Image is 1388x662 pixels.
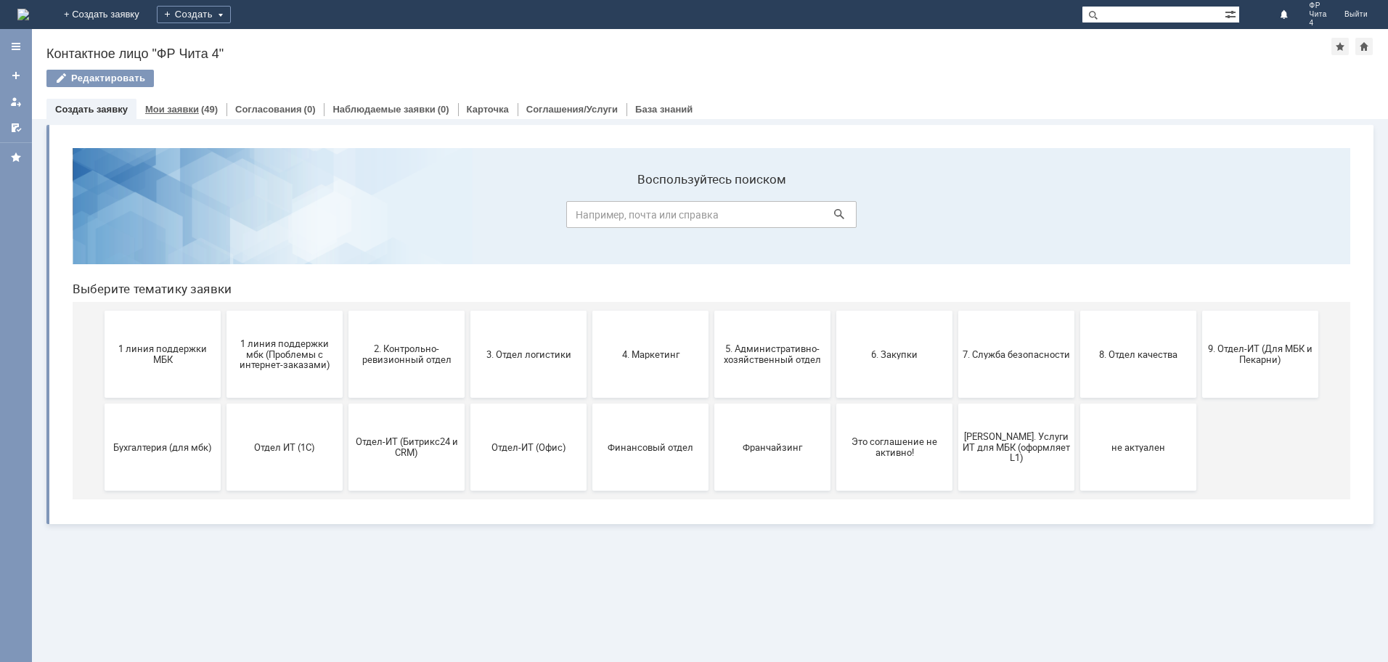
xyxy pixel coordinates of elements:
button: 1 линия поддержки мбк (Проблемы с интернет-заказами) [166,174,282,261]
span: Отдел-ИТ (Битрикс24 и CRM) [292,300,399,322]
button: 2. Контрольно-ревизионный отдел [287,174,404,261]
span: 1 линия поддержки МБК [48,207,155,229]
a: База знаний [635,104,693,115]
label: Воспользуйтесь поиском [505,36,796,50]
button: 9. Отдел-ИТ (Для МБК и Пекарни) [1141,174,1257,261]
button: 4. Маркетинг [531,174,648,261]
div: Контактное лицо "ФР Чита 4" [46,46,1331,61]
div: Сделать домашней страницей [1355,38,1373,55]
span: 9. Отдел-ИТ (Для МБК и Пекарни) [1146,207,1253,229]
span: 6. Закупки [780,212,887,223]
a: Соглашения/Услуги [526,104,618,115]
span: 4. Маркетинг [536,212,643,223]
button: 1 линия поддержки МБК [44,174,160,261]
span: Бухгалтерия (для мбк) [48,305,155,316]
span: ФР [1310,1,1327,10]
a: Согласования [235,104,302,115]
div: (0) [438,104,449,115]
button: Отдел-ИТ (Офис) [409,267,526,354]
span: 5. Административно-хозяйственный отдел [658,207,765,229]
a: Мои заявки [4,90,28,113]
span: Чита [1310,10,1327,19]
span: Это соглашение не активно! [780,300,887,322]
span: 8. Отдел качества [1024,212,1131,223]
span: 3. Отдел логистики [414,212,521,223]
button: Финансовый отдел [531,267,648,354]
input: Например, почта или справка [505,65,796,91]
div: Создать [157,6,231,23]
a: Наблюдаемые заявки [332,104,435,115]
span: Расширенный поиск [1225,7,1239,20]
span: Финансовый отдел [536,305,643,316]
button: 6. Закупки [775,174,891,261]
span: 4 [1310,19,1327,28]
span: [PERSON_NAME]. Услуги ИТ для МБК (оформляет L1) [902,294,1009,327]
button: Бухгалтерия (для мбк) [44,267,160,354]
button: 8. Отдел качества [1019,174,1135,261]
button: Отдел ИТ (1С) [166,267,282,354]
div: (49) [201,104,218,115]
button: 3. Отдел логистики [409,174,526,261]
div: (0) [304,104,316,115]
div: Добавить в избранное [1331,38,1349,55]
a: Перейти на домашнюю страницу [17,9,29,20]
span: Отдел-ИТ (Офис) [414,305,521,316]
span: Отдел ИТ (1С) [170,305,277,316]
span: Франчайзинг [658,305,765,316]
a: Мои согласования [4,116,28,139]
a: Мои заявки [145,104,199,115]
header: Выберите тематику заявки [12,145,1289,160]
a: Карточка [467,104,509,115]
a: Создать заявку [55,104,128,115]
span: 1 линия поддержки мбк (Проблемы с интернет-заказами) [170,201,277,234]
span: не актуален [1024,305,1131,316]
span: 7. Служба безопасности [902,212,1009,223]
button: не актуален [1019,267,1135,354]
button: [PERSON_NAME]. Услуги ИТ для МБК (оформляет L1) [897,267,1013,354]
button: Это соглашение не активно! [775,267,891,354]
span: 2. Контрольно-ревизионный отдел [292,207,399,229]
button: Отдел-ИТ (Битрикс24 и CRM) [287,267,404,354]
button: 7. Служба безопасности [897,174,1013,261]
a: Создать заявку [4,64,28,87]
button: 5. Административно-хозяйственный отдел [653,174,769,261]
img: logo [17,9,29,20]
button: Франчайзинг [653,267,769,354]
